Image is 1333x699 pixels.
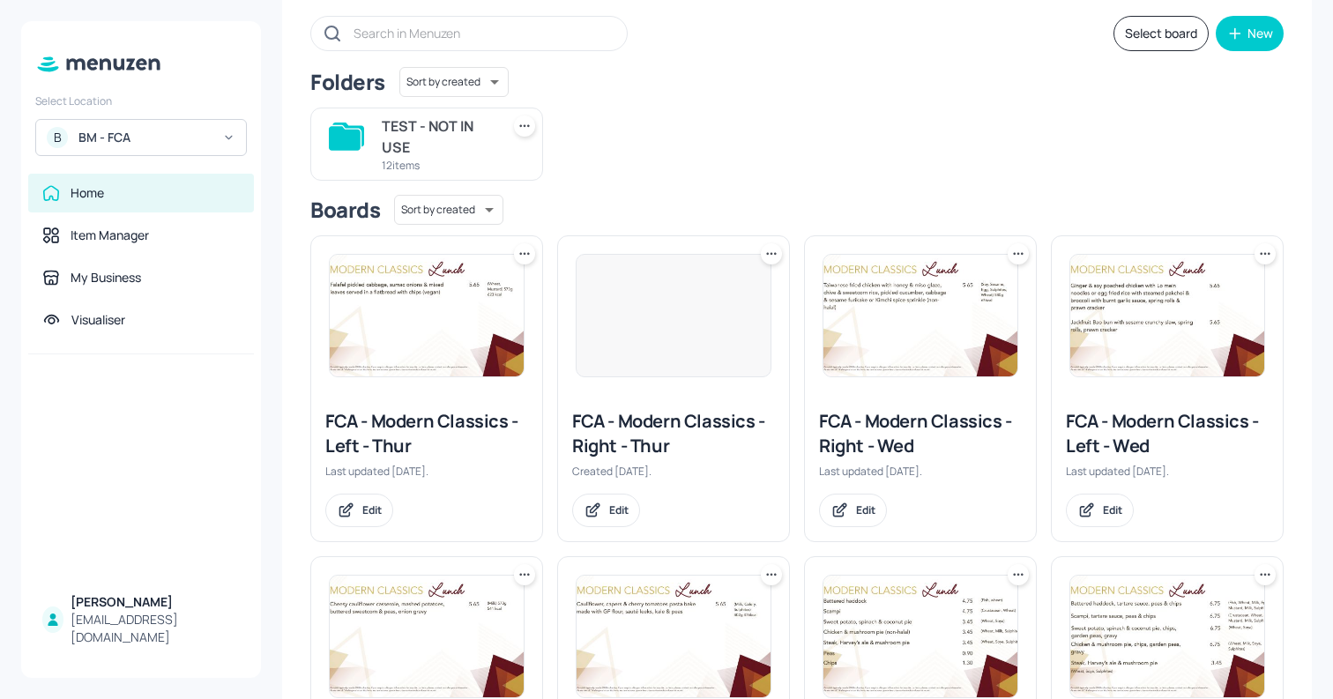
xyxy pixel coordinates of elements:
div: Edit [362,502,382,517]
div: FCA - Modern Classics - Left - Thur [325,409,528,458]
div: Sort by created [399,64,509,100]
div: Edit [609,502,629,517]
div: Last updated [DATE]. [819,464,1022,479]
div: Last updated [DATE]. [1066,464,1269,479]
div: [EMAIL_ADDRESS][DOMAIN_NAME] [71,611,240,646]
div: New [1247,27,1273,40]
img: 2025-01-28-1738058038833yjrzbj2i319.jpeg [1070,255,1264,376]
div: Created [DATE]. [572,464,775,479]
img: 2025-02-06-1738841041304dnxrpptdq09.jpeg [330,255,524,376]
div: FCA - Modern Classics - Right - Wed [819,409,1022,458]
div: BM - FCA [78,129,212,146]
div: Boards [310,196,380,224]
button: New [1216,16,1284,51]
input: Search in Menuzen [354,20,609,46]
div: FCA - Modern Classics - Right - Thur [572,409,775,458]
div: My Business [71,269,141,286]
div: [PERSON_NAME] [71,593,240,611]
div: Visualiser [71,311,125,329]
div: Folders [310,68,385,96]
img: 2025-06-10-174954325901460l4d3as6cc.jpeg [577,576,771,697]
div: Select Location [35,93,247,108]
div: Item Manager [71,227,149,244]
img: 2025-08-01-1754044405420nd3uj88gog.jpeg [1070,576,1264,697]
div: Last updated [DATE]. [325,464,528,479]
div: B [47,127,68,148]
div: 12 items [382,158,493,173]
div: Home [71,184,104,202]
img: 2025-02-12-1739361378066rzdiax3hkf9.jpeg [823,255,1017,376]
div: Edit [1103,502,1122,517]
div: TEST - NOT IN USE [382,115,493,158]
button: Select board [1113,16,1209,51]
div: Edit [856,502,875,517]
img: 2025-08-01-1754038686521089qm9rbdt47.jpeg [823,576,1017,697]
div: FCA - Modern Classics - Left - Wed [1066,409,1269,458]
div: Sort by created [394,192,503,227]
img: 2025-03-04-1741084435201z7emhxromjn.jpeg [330,576,524,697]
